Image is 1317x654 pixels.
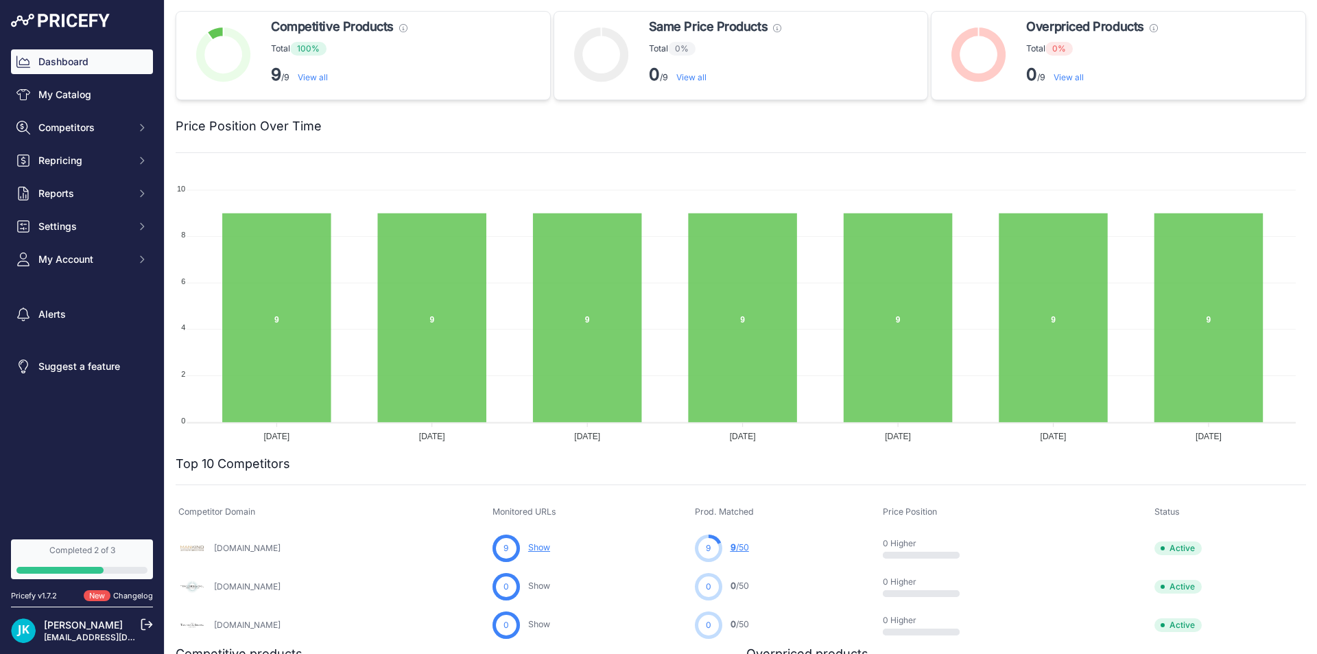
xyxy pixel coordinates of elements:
img: Pricefy Logo [11,14,110,27]
a: 9/50 [731,542,749,552]
tspan: [DATE] [1196,432,1222,441]
span: Overpriced Products [1026,17,1143,36]
tspan: [DATE] [1041,432,1067,441]
span: My Account [38,253,128,266]
span: Competitors [38,121,128,135]
h2: Price Position Over Time [176,117,322,136]
span: 9 [503,542,508,554]
span: Repricing [38,154,128,167]
tspan: [DATE] [885,432,911,441]
a: Dashboard [11,49,153,74]
span: Monitored URLs [493,506,556,517]
span: 0% [668,42,696,56]
a: Suggest a feature [11,354,153,379]
a: View all [298,72,328,82]
span: 0 [503,619,509,631]
a: [DOMAIN_NAME] [214,581,281,592]
a: View all [1054,72,1084,82]
strong: 0 [1026,65,1037,84]
tspan: 0 [181,417,185,425]
span: Competitive Products [271,17,394,36]
button: My Account [11,247,153,272]
span: Prod. Matched [695,506,754,517]
a: My Catalog [11,82,153,107]
span: Active [1154,580,1202,594]
p: /9 [271,64,407,86]
strong: 0 [649,65,660,84]
span: 0% [1045,42,1073,56]
p: Total [1026,42,1157,56]
a: [DOMAIN_NAME] [214,620,281,630]
tspan: 8 [181,231,185,239]
a: Show [528,542,550,552]
a: Alerts [11,302,153,327]
span: 100% [290,42,327,56]
span: 0 [706,619,711,631]
span: Status [1154,506,1180,517]
a: Show [528,619,550,629]
span: Competitor Domain [178,506,255,517]
tspan: [DATE] [574,432,600,441]
tspan: [DATE] [263,432,289,441]
strong: 9 [271,65,281,84]
span: Same Price Products [649,17,768,36]
tspan: 2 [181,370,185,378]
span: 9 [731,542,736,552]
div: Pricefy v1.7.2 [11,590,57,602]
p: /9 [1026,64,1157,86]
span: 9 [706,542,711,554]
tspan: 4 [181,323,185,331]
tspan: 6 [181,277,185,285]
span: 0 [503,581,509,593]
a: [DOMAIN_NAME] [214,543,281,553]
h2: Top 10 Competitors [176,454,290,474]
p: Total [649,42,781,56]
a: Changelog [113,591,153,600]
p: 0 Higher [883,615,971,626]
span: 0 [731,581,736,591]
a: Show [528,581,550,591]
tspan: [DATE] [419,432,445,441]
span: New [84,590,110,602]
p: 0 Higher [883,576,971,587]
a: [EMAIL_ADDRESS][DOMAIN_NAME] [44,632,187,642]
span: Active [1154,618,1202,632]
a: 0/50 [731,619,749,629]
span: Reports [38,187,128,200]
button: Settings [11,214,153,239]
tspan: 10 [177,185,185,193]
nav: Sidebar [11,49,153,523]
span: Active [1154,541,1202,555]
div: Completed 2 of 3 [16,545,147,556]
span: 0 [731,619,736,629]
span: 0 [706,581,711,593]
button: Reports [11,181,153,206]
a: [PERSON_NAME] [44,619,123,631]
a: View all [676,72,707,82]
p: Total [271,42,407,56]
button: Competitors [11,115,153,140]
a: Completed 2 of 3 [11,539,153,579]
p: /9 [649,64,781,86]
span: Price Position [883,506,937,517]
a: 0/50 [731,581,749,591]
tspan: [DATE] [730,432,756,441]
span: Settings [38,220,128,233]
button: Repricing [11,148,153,173]
p: 0 Higher [883,538,971,549]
